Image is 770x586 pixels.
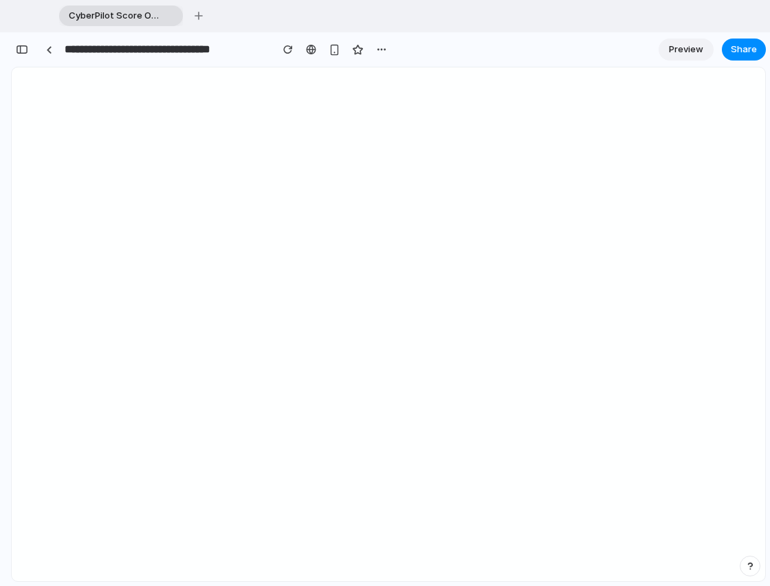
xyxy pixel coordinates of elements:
button: Share [722,39,766,61]
span: CyberPilot Score Overview Dashboard [63,9,161,23]
a: Preview [659,39,714,61]
div: CyberPilot Score Overview Dashboard [59,6,183,26]
span: Preview [669,43,703,56]
span: Share [731,43,757,56]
